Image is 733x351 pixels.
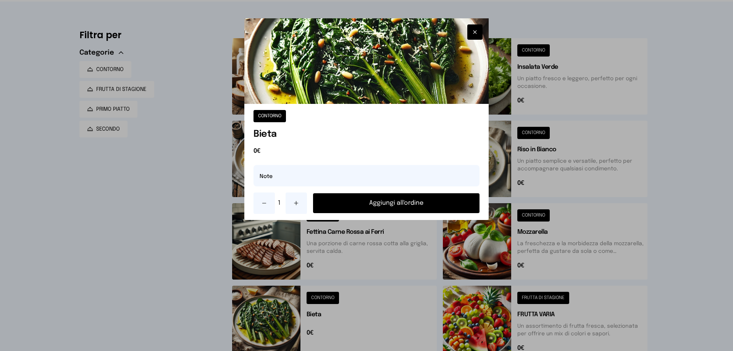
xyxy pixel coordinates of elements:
[253,128,480,141] h1: Bieta
[313,193,480,213] button: Aggiungi all'ordine
[253,147,480,156] span: 0€
[253,110,286,122] button: CONTORNO
[278,199,283,208] span: 1
[244,18,489,104] img: Bieta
